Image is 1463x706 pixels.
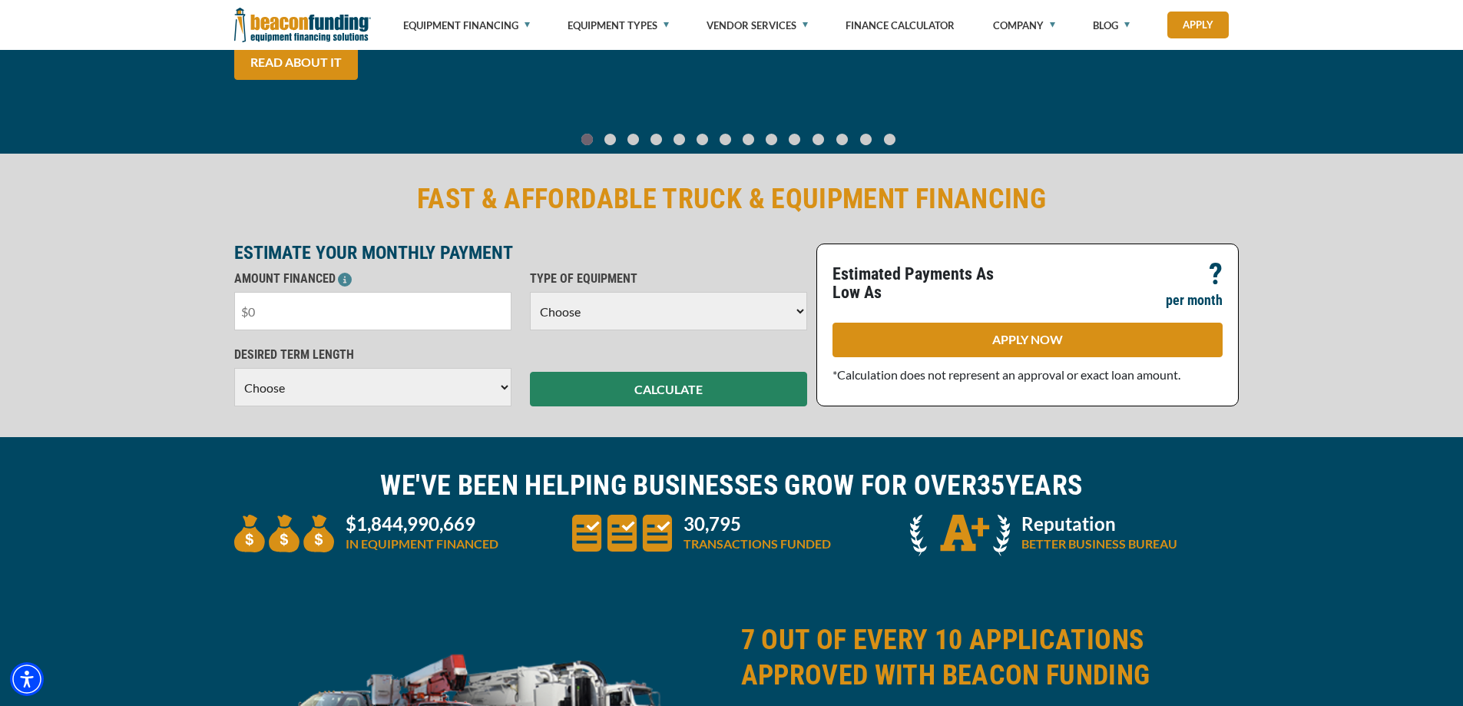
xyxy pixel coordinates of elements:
a: Go To Slide 6 [717,133,735,146]
h2: FAST & AFFORDABLE TRUCK & EQUIPMENT FINANCING [234,181,1230,217]
input: $0 [234,292,511,330]
p: TYPE OF EQUIPMENT [530,270,807,288]
a: Go To Slide 4 [670,133,689,146]
a: Go To Slide 1 [601,133,620,146]
h2: 7 OUT OF EVERY 10 APPLICATIONS APPROVED WITH BEACON FUNDING [741,622,1230,693]
h2: WE'VE BEEN HELPING BUSINESSES GROW FOR OVER YEARS [234,468,1230,503]
img: A + icon [910,515,1010,556]
p: AMOUNT FINANCED [234,270,511,288]
a: Go To Slide 7 [740,133,758,146]
button: CALCULATE [530,372,807,406]
p: Estimated Payments As Low As [832,265,1018,302]
a: Go To Slide 11 [832,133,852,146]
p: DESIRED TERM LENGTH [234,346,511,364]
a: Go To Slide 8 [763,133,781,146]
a: APPLY NOW [832,323,1223,357]
a: Apply [1167,12,1229,38]
p: 30,795 [684,515,831,533]
a: Go To Slide 0 [578,133,597,146]
p: per month [1166,291,1223,310]
div: Accessibility Menu [10,662,44,696]
p: ESTIMATE YOUR MONTHLY PAYMENT [234,244,807,262]
p: TRANSACTIONS FUNDED [684,535,831,553]
a: Go To Slide 2 [624,133,643,146]
span: *Calculation does not represent an approval or exact loan amount. [832,367,1180,382]
a: Go To Slide 12 [856,133,875,146]
p: $1,844,990,669 [346,515,498,533]
p: ? [1209,265,1223,283]
a: Go To Slide 5 [693,133,712,146]
span: 35 [977,469,1005,502]
a: Go To Slide 13 [880,133,899,146]
p: IN EQUIPMENT FINANCED [346,535,498,553]
p: Reputation [1021,515,1177,533]
a: Go To Slide 10 [809,133,828,146]
img: three document icons to convery large amount of transactions funded [572,515,672,552]
p: BETTER BUSINESS BUREAU [1021,535,1177,553]
a: Go To Slide 9 [786,133,804,146]
a: READ ABOUT IT [234,45,358,80]
a: Go To Slide 3 [647,133,666,146]
img: three money bags to convey large amount of equipment financed [234,515,334,552]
